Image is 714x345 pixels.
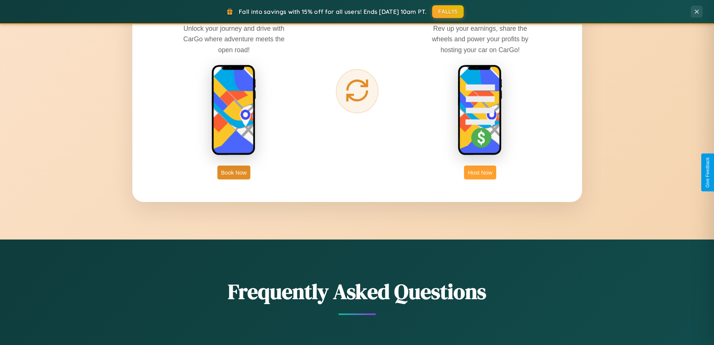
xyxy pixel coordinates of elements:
button: FALL15 [432,5,464,18]
img: host phone [458,65,503,156]
p: Unlock your journey and drive with CarGo where adventure meets the open road! [178,23,290,55]
button: Book Now [217,166,250,179]
button: Host Now [464,166,496,179]
h2: Frequently Asked Questions [132,277,582,306]
span: Fall into savings with 15% off for all users! Ends [DATE] 10am PT. [239,8,427,15]
p: Rev up your earnings, share the wheels and power your profits by hosting your car on CarGo! [424,23,536,55]
div: Give Feedback [705,157,710,188]
img: rent phone [211,65,256,156]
